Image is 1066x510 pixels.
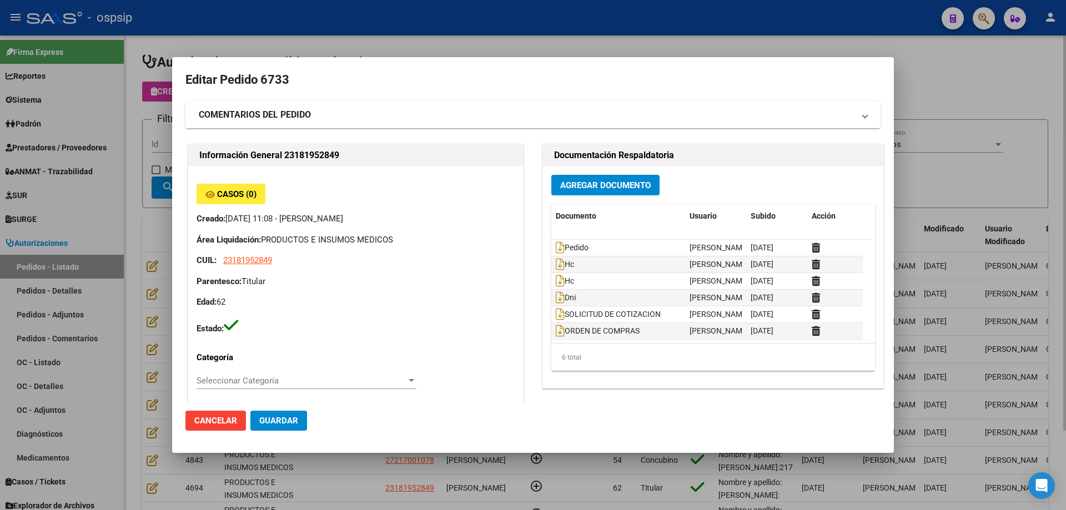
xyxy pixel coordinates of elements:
[751,243,773,252] span: [DATE]
[690,260,749,269] span: [PERSON_NAME]
[690,211,717,220] span: Usuario
[690,243,749,252] span: [PERSON_NAME]
[551,204,685,228] datatable-header-cell: Documento
[751,211,776,220] span: Subido
[197,184,265,204] button: Casos (0)
[197,296,515,309] p: 62
[197,235,261,245] strong: Área Liquidación:
[197,275,515,288] p: Titular
[259,416,298,426] span: Guardar
[1028,472,1055,499] div: Open Intercom Messenger
[197,376,406,386] span: Seleccionar Categoría
[199,108,311,122] strong: COMENTARIOS DEL PEDIDO
[556,211,596,220] span: Documento
[751,326,773,335] span: [DATE]
[556,327,640,336] span: ORDEN DE COMPRAS
[556,244,589,253] span: Pedido
[197,214,225,224] strong: Creado:
[551,344,875,371] div: 6 total
[690,276,749,285] span: [PERSON_NAME]
[556,260,574,269] span: Hc
[751,293,773,302] span: [DATE]
[250,411,307,431] button: Guardar
[197,297,217,307] strong: Edad:
[690,310,749,319] span: [PERSON_NAME]
[751,310,773,319] span: [DATE]
[560,180,651,190] span: Agregar Documento
[812,211,836,220] span: Acción
[223,255,272,265] span: 23181952849
[554,149,872,162] h2: Documentación Respaldatoria
[185,411,246,431] button: Cancelar
[197,324,224,334] strong: Estado:
[690,326,749,335] span: [PERSON_NAME]
[685,204,746,228] datatable-header-cell: Usuario
[690,293,749,302] span: [PERSON_NAME]
[551,175,660,195] button: Agregar Documento
[556,294,576,302] span: Dni
[751,276,773,285] span: [DATE]
[807,204,863,228] datatable-header-cell: Acción
[199,149,512,162] h2: Información General 23181952849
[197,213,515,225] p: [DATE] 11:08 - [PERSON_NAME]
[197,276,242,286] strong: Parentesco:
[197,351,292,364] p: Categoría
[194,416,237,426] span: Cancelar
[751,260,773,269] span: [DATE]
[185,69,881,90] h2: Editar Pedido 6733
[217,189,257,199] span: Casos (0)
[197,255,217,265] strong: CUIL:
[185,102,881,128] mat-expansion-panel-header: COMENTARIOS DEL PEDIDO
[197,234,515,246] p: PRODUCTOS E INSUMOS MEDICOS
[746,204,807,228] datatable-header-cell: Subido
[556,277,574,286] span: Hc
[556,310,661,319] span: SOLICITUD DE COTIZACION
